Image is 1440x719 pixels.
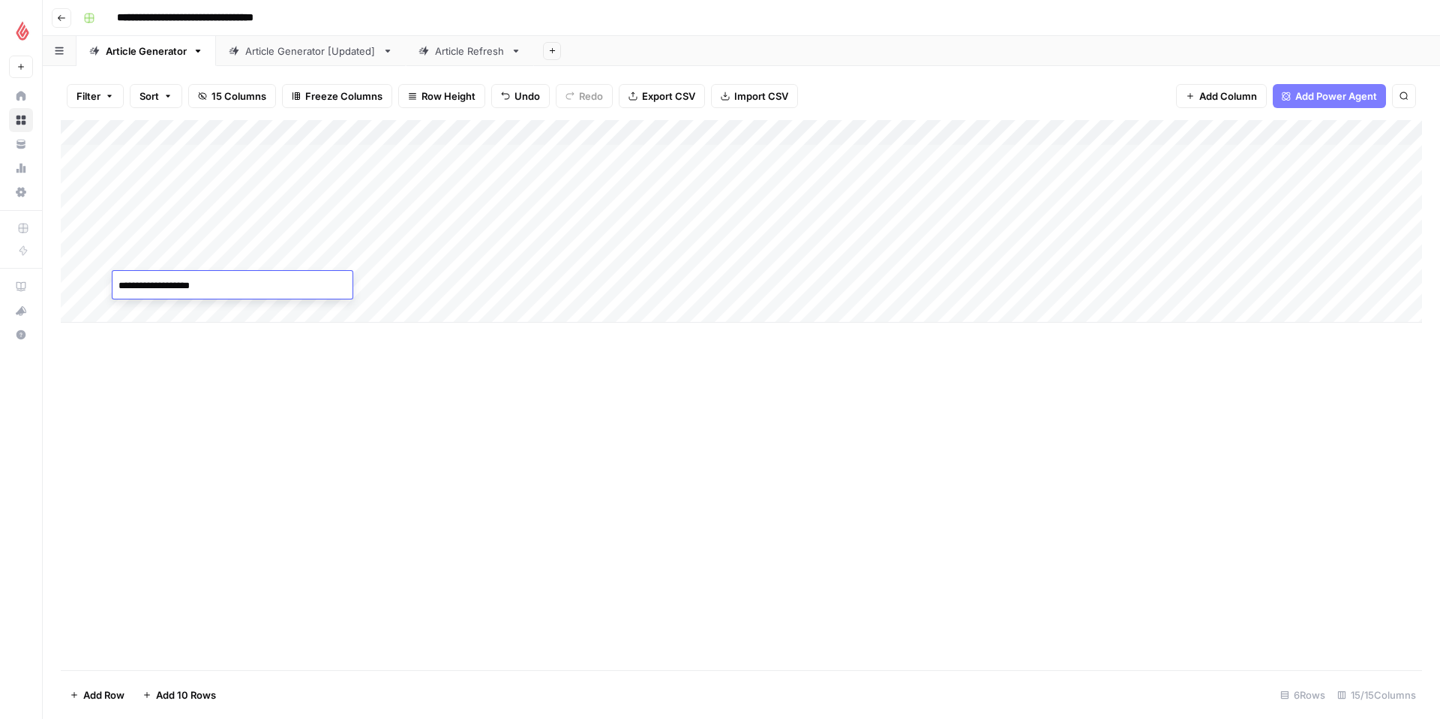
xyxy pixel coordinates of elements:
div: Article Generator [106,44,187,59]
button: Sort [130,84,182,108]
a: Home [9,84,33,108]
span: Add Column [1199,89,1257,104]
button: What's new? [9,299,33,323]
span: Add Power Agent [1295,89,1377,104]
span: Row Height [421,89,475,104]
button: Add 10 Rows [133,683,225,707]
span: Redo [579,89,603,104]
button: 15 Columns [188,84,276,108]
button: Export CSV [619,84,705,108]
span: Freeze Columns [305,89,382,104]
span: Add 10 Rows [156,687,216,702]
span: Import CSV [734,89,788,104]
div: What's new? [10,299,32,322]
a: Browse [9,108,33,132]
button: Row Height [398,84,485,108]
div: 6 Rows [1274,683,1331,707]
a: Settings [9,180,33,204]
span: Undo [514,89,540,104]
button: Add Row [61,683,133,707]
button: Filter [67,84,124,108]
span: 15 Columns [211,89,266,104]
span: Sort [139,89,159,104]
button: Import CSV [711,84,798,108]
span: Filter [76,89,100,104]
div: Article Generator [Updated] [245,44,376,59]
button: Workspace: Lightspeed [9,12,33,50]
a: Article Refresh [406,36,534,66]
span: Add Row [83,687,124,702]
a: AirOps Academy [9,275,33,299]
div: 15/15 Columns [1331,683,1422,707]
button: Freeze Columns [282,84,392,108]
span: Export CSV [642,89,695,104]
button: Undo [491,84,550,108]
button: Add Column [1176,84,1267,108]
button: Help + Support [9,323,33,347]
div: Article Refresh [435,44,505,59]
a: Article Generator [76,36,216,66]
a: Usage [9,156,33,180]
a: Article Generator [Updated] [216,36,406,66]
button: Add Power Agent [1273,84,1386,108]
a: Your Data [9,132,33,156]
button: Redo [556,84,613,108]
img: Lightspeed Logo [9,17,36,44]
